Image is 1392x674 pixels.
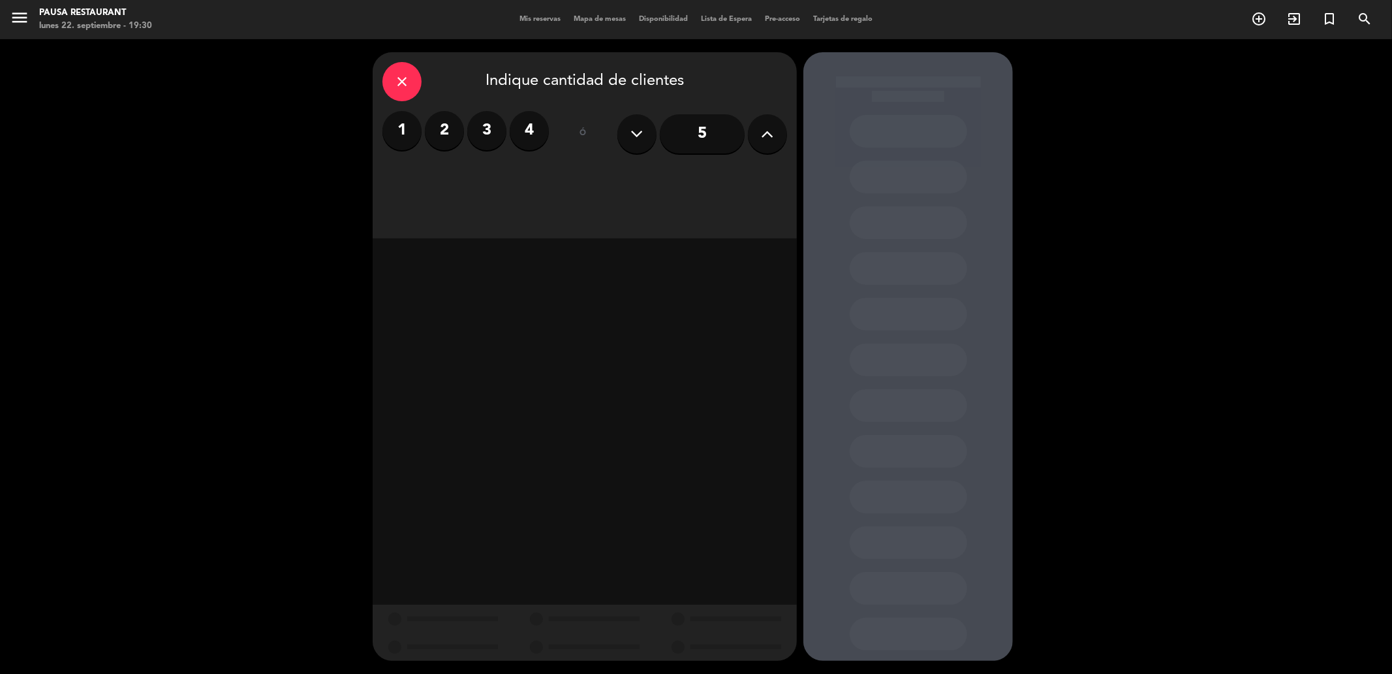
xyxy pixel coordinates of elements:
span: Disponibilidad [632,16,694,23]
span: Mis reservas [513,16,567,23]
i: add_circle_outline [1251,11,1267,27]
button: menu [10,8,29,32]
i: search [1357,11,1372,27]
span: Lista de Espera [694,16,758,23]
span: Pre-acceso [758,16,807,23]
i: turned_in_not [1322,11,1337,27]
label: 2 [425,111,464,150]
i: exit_to_app [1286,11,1302,27]
div: ó [562,111,604,157]
div: Indique cantidad de clientes [382,62,787,101]
i: menu [10,8,29,27]
label: 4 [510,111,549,150]
i: close [394,74,410,89]
label: 3 [467,111,506,150]
span: Tarjetas de regalo [807,16,879,23]
div: Pausa Restaurant [39,7,152,20]
div: lunes 22. septiembre - 19:30 [39,20,152,33]
span: Mapa de mesas [567,16,632,23]
label: 1 [382,111,422,150]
